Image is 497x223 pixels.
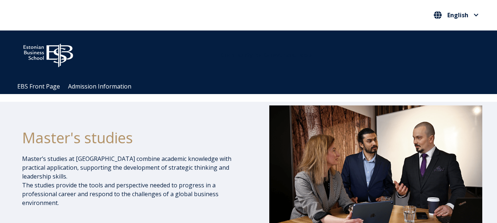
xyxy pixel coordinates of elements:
a: Admission Information [68,82,131,90]
span: Community for Growth and Resp [221,51,312,59]
p: Master’s studies at [GEOGRAPHIC_DATA] combine academic knowledge with practical application, supp... [22,154,250,207]
div: Navigation Menu [13,79,491,94]
img: ebs_logo2016_white [17,38,79,69]
nav: Select your language [432,9,480,21]
button: English [432,9,480,21]
a: EBS Front Page [17,82,60,90]
h1: Master's studies [22,129,250,147]
span: English [447,12,468,18]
